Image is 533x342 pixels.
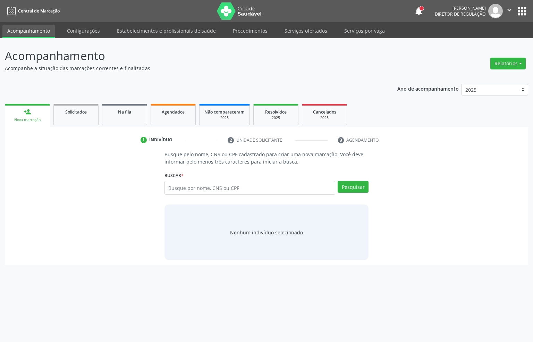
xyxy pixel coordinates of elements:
div: [PERSON_NAME] [435,5,486,11]
a: Acompanhamento [2,25,55,38]
a: Central de Marcação [5,5,60,17]
span: Central de Marcação [18,8,60,14]
a: Serviços ofertados [280,25,332,37]
span: Diretor de regulação [435,11,486,17]
span: Resolvidos [265,109,287,115]
div: Nenhum indivíduo selecionado [230,229,303,236]
span: Agendados [162,109,185,115]
div: 2025 [259,115,293,120]
p: Ano de acompanhamento [397,84,459,93]
label: Buscar [164,170,184,181]
i:  [506,6,513,14]
span: Solicitados [65,109,87,115]
button: Pesquisar [338,181,369,193]
div: person_add [24,108,31,116]
p: Acompanhe a situação das marcações correntes e finalizadas [5,65,371,72]
span: Cancelados [313,109,336,115]
p: Acompanhamento [5,47,371,65]
a: Procedimentos [228,25,272,37]
p: Busque pelo nome, CNS ou CPF cadastrado para criar uma nova marcação. Você deve informar pelo men... [164,151,369,165]
span: Na fila [118,109,131,115]
img: img [488,4,503,18]
a: Estabelecimentos e profissionais de saúde [112,25,221,37]
button: notifications [414,6,424,16]
div: Nova marcação [10,117,45,123]
button:  [503,4,516,18]
button: apps [516,5,528,17]
div: Indivíduo [149,137,172,143]
a: Configurações [62,25,105,37]
div: 2025 [204,115,245,120]
span: Não compareceram [204,109,245,115]
input: Busque por nome, CNS ou CPF [164,181,336,195]
div: 1 [141,137,147,143]
a: Serviços por vaga [339,25,390,37]
button: Relatórios [490,58,526,69]
div: 2025 [307,115,342,120]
